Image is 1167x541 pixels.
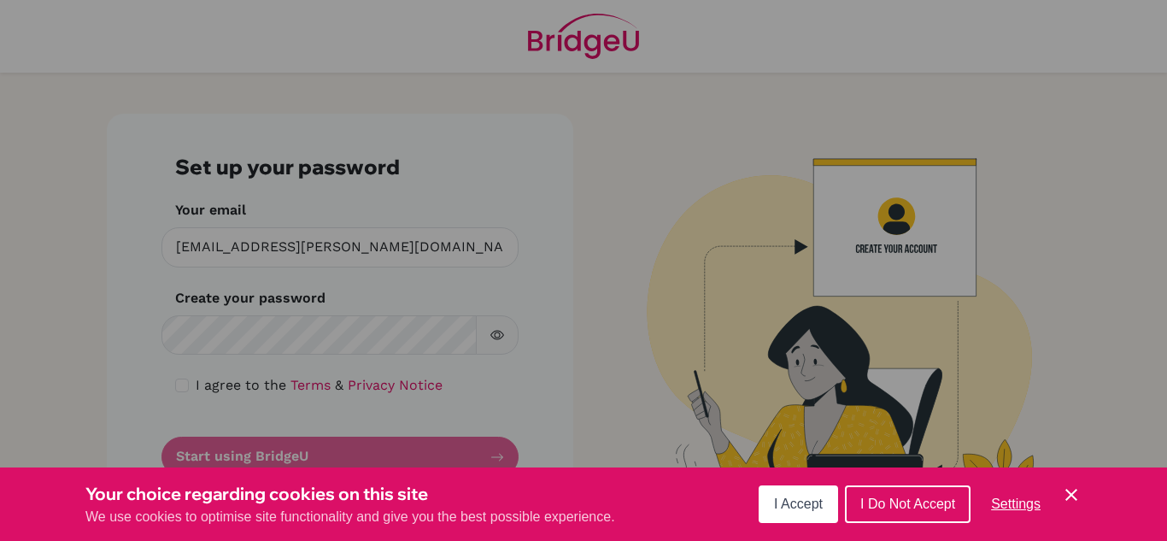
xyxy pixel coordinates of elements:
button: Save and close [1061,485,1082,505]
span: I Do Not Accept [860,497,955,511]
h3: Your choice regarding cookies on this site [85,481,615,507]
p: We use cookies to optimise site functionality and give you the best possible experience. [85,507,615,527]
span: Settings [991,497,1041,511]
button: I Accept [759,485,838,523]
button: Settings [977,487,1054,521]
button: I Do Not Accept [845,485,971,523]
span: I Accept [774,497,823,511]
